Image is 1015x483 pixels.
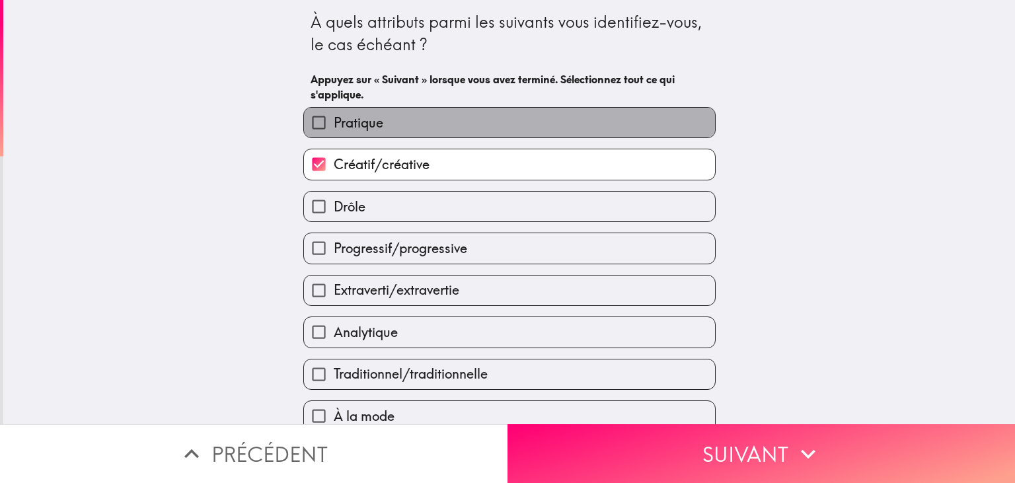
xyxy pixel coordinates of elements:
[304,276,715,305] button: Extraverti/extravertie
[334,281,459,299] span: Extraverti/extravertie
[304,192,715,221] button: Drôle
[304,233,715,263] button: Progressif/progressive
[311,11,708,56] div: À quels attributs parmi les suivants vous identifiez-vous, le cas échéant ?
[334,323,398,342] span: Analytique
[334,198,365,216] span: Drôle
[304,401,715,431] button: À la mode
[304,359,715,389] button: Traditionnel/traditionnelle
[334,239,467,258] span: Progressif/progressive
[334,365,488,383] span: Traditionnel/traditionnelle
[334,114,383,132] span: Pratique
[334,155,430,174] span: Créatif/créative
[507,424,1015,483] button: Suivant
[304,149,715,179] button: Créatif/créative
[334,407,395,426] span: À la mode
[311,72,708,102] h6: Appuyez sur « Suivant » lorsque vous avez terminé. Sélectionnez tout ce qui s'applique.
[304,317,715,347] button: Analytique
[304,108,715,137] button: Pratique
